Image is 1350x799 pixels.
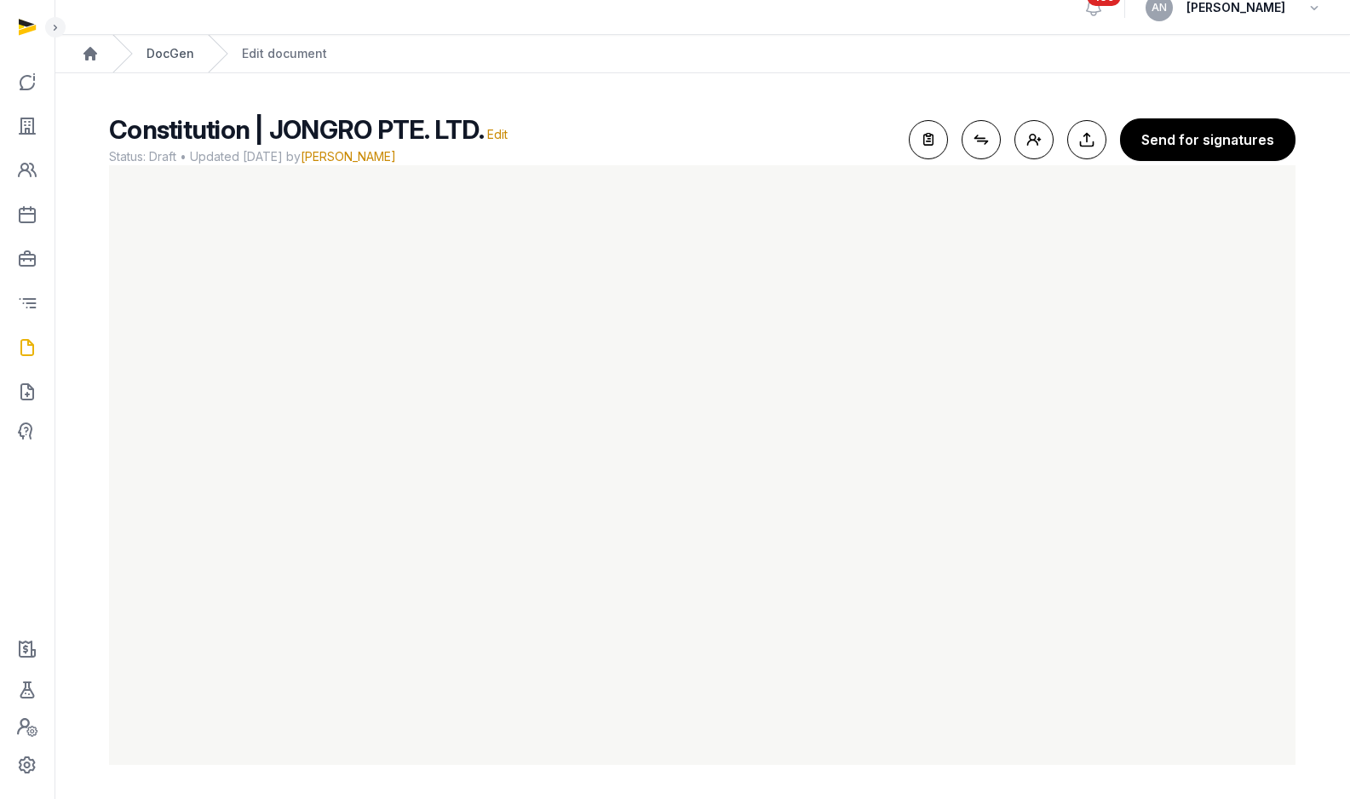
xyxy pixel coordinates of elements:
span: Status: Draft • Updated [DATE] by [109,148,895,165]
div: Edit document [242,45,327,62]
span: AN [1152,3,1167,13]
nav: Breadcrumb [55,35,1350,73]
span: [PERSON_NAME] [301,149,396,164]
a: DocGen [146,45,194,62]
button: Send for signatures [1120,118,1295,161]
span: Constitution | JONGRO PTE. LTD. [109,114,484,145]
span: Edit [487,127,508,141]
